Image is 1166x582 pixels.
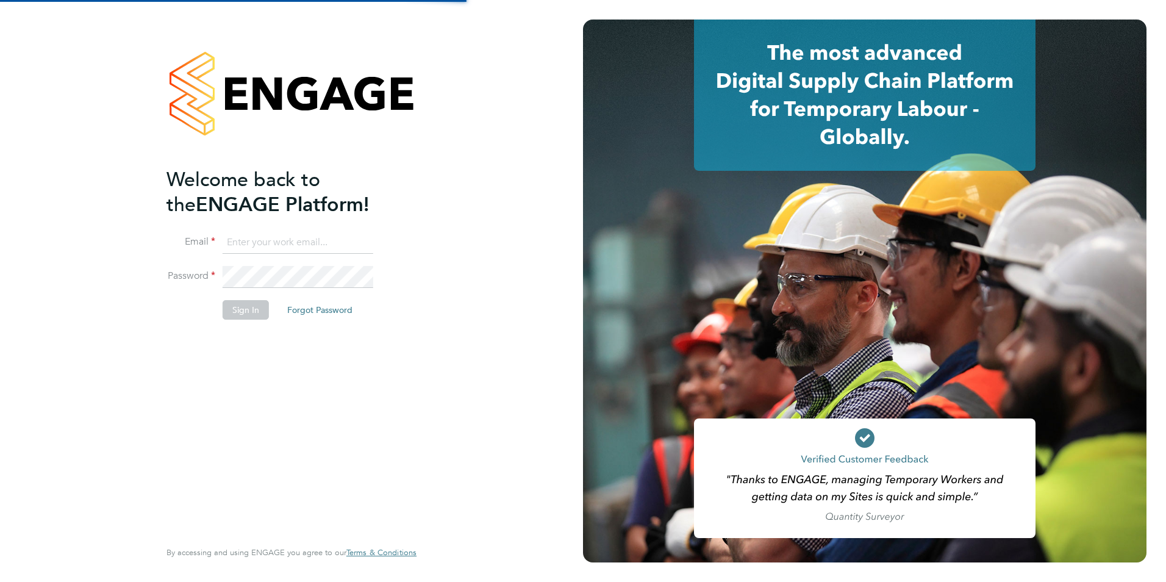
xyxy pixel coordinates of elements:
button: Forgot Password [277,300,362,320]
span: By accessing and using ENGAGE you agree to our [166,547,417,558]
label: Email [166,235,215,248]
input: Enter your work email... [223,232,373,254]
span: Terms & Conditions [346,547,417,558]
h2: ENGAGE Platform! [166,167,404,217]
label: Password [166,270,215,282]
a: Terms & Conditions [346,548,417,558]
span: Welcome back to the [166,168,320,217]
button: Sign In [223,300,269,320]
